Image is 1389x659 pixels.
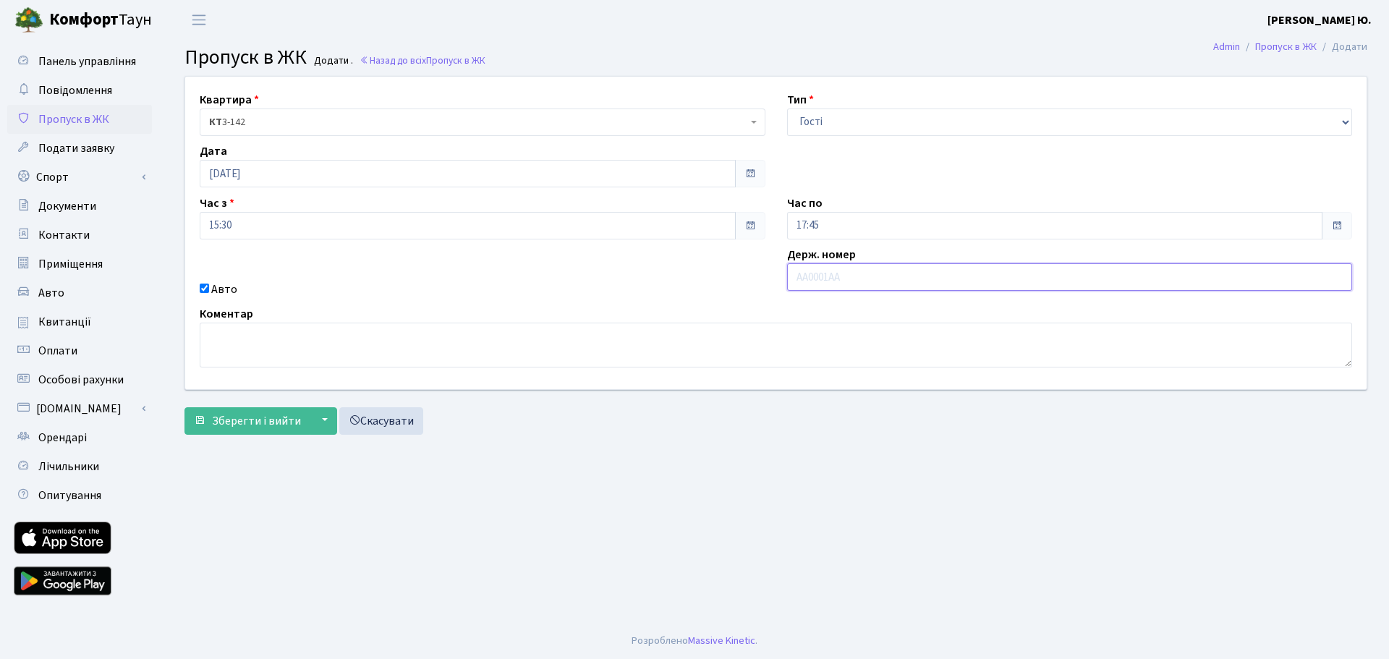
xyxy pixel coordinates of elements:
span: Авто [38,285,64,301]
label: Авто [211,281,237,298]
li: Додати [1317,39,1367,55]
b: КТ [209,115,222,129]
nav: breadcrumb [1192,32,1389,62]
a: Повідомлення [7,76,152,105]
a: [DOMAIN_NAME] [7,394,152,423]
a: Документи [7,192,152,221]
a: Пропуск в ЖК [1255,39,1317,54]
button: Переключити навігацію [181,8,217,32]
span: <b>КТ</b>&nbsp;&nbsp;&nbsp;&nbsp;3-142 [200,109,765,136]
span: <b>КТ</b>&nbsp;&nbsp;&nbsp;&nbsp;3-142 [209,115,747,129]
span: Оплати [38,343,77,359]
span: Пропуск в ЖК [426,54,485,67]
label: Держ. номер [787,246,856,263]
label: Коментар [200,305,253,323]
a: Admin [1213,39,1240,54]
a: Скасувати [339,407,423,435]
a: Спорт [7,163,152,192]
a: Пропуск в ЖК [7,105,152,134]
span: Пропуск в ЖК [38,111,109,127]
span: Документи [38,198,96,214]
span: Приміщення [38,256,103,272]
div: Розроблено . [632,633,757,649]
a: Приміщення [7,250,152,279]
span: Квитанції [38,314,91,330]
span: Подати заявку [38,140,114,156]
a: Оплати [7,336,152,365]
span: Лічильники [38,459,99,475]
a: Орендарі [7,423,152,452]
a: Особові рахунки [7,365,152,394]
a: Подати заявку [7,134,152,163]
label: Час по [787,195,823,212]
label: Квартира [200,91,259,109]
a: Квитанції [7,307,152,336]
span: Повідомлення [38,82,112,98]
a: [PERSON_NAME] Ю. [1267,12,1372,29]
img: logo.png [14,6,43,35]
span: Опитування [38,488,101,503]
a: Контакти [7,221,152,250]
b: [PERSON_NAME] Ю. [1267,12,1372,28]
a: Панель управління [7,47,152,76]
input: AA0001AA [787,263,1353,291]
span: Контакти [38,227,90,243]
a: Авто [7,279,152,307]
b: Комфорт [49,8,119,31]
span: Панель управління [38,54,136,69]
a: Massive Kinetic [688,633,755,648]
a: Опитування [7,481,152,510]
button: Зберегти і вийти [184,407,310,435]
span: Пропуск в ЖК [184,43,307,72]
small: Додати . [311,55,353,67]
span: Орендарі [38,430,87,446]
span: Зберегти і вийти [212,413,301,429]
a: Назад до всіхПропуск в ЖК [360,54,485,67]
span: Таун [49,8,152,33]
a: Лічильники [7,452,152,481]
label: Час з [200,195,234,212]
span: Особові рахунки [38,372,124,388]
label: Тип [787,91,814,109]
label: Дата [200,143,227,160]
